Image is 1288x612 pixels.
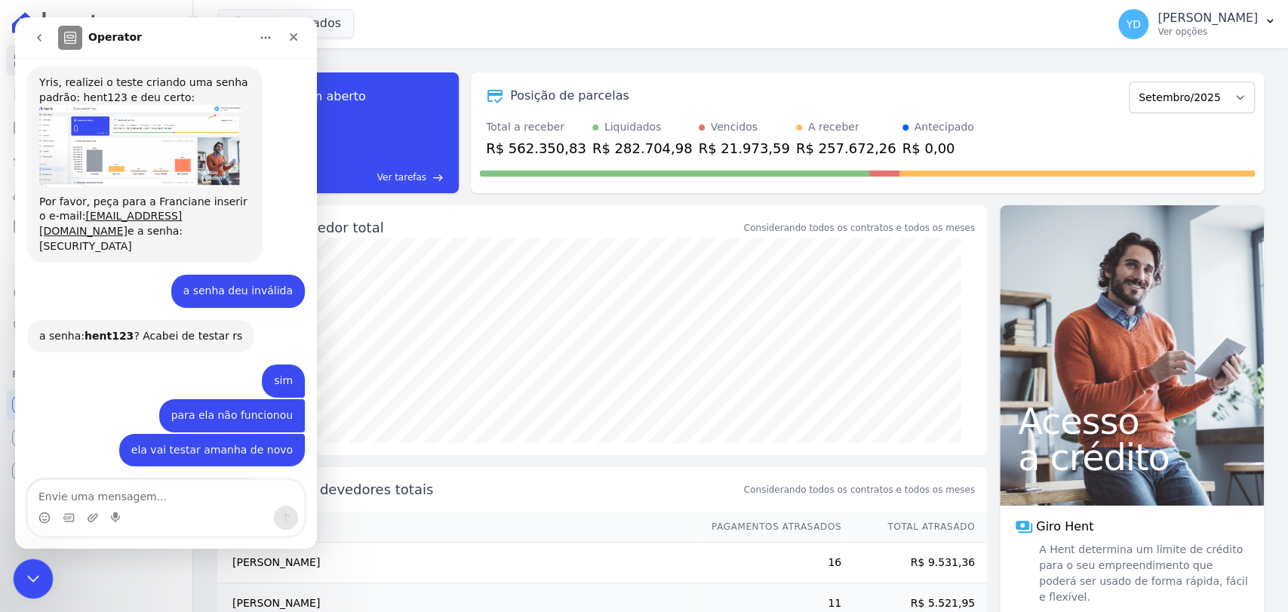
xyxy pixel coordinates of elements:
[12,303,239,336] div: a senha:hent123? Acabei de testar rs
[902,138,974,158] div: R$ 0,00
[12,347,290,382] div: YRIS diz…
[12,382,290,417] div: YRIS diz…
[842,512,987,543] th: Total Atrasado
[24,312,227,327] div: a senha: ? Acabei de testar rs
[251,217,741,238] div: Saldo devedor total
[808,119,859,135] div: A receber
[217,543,697,583] td: [PERSON_NAME]
[144,382,290,415] div: para ela não funcionou
[156,391,278,406] div: para ela não funcionou
[796,138,896,158] div: R$ 257.672,26
[217,9,354,38] button: 4 selecionados
[486,119,586,135] div: Total a receber
[251,479,741,500] span: Principais devedores totais
[711,119,758,135] div: Vencidos
[1018,439,1246,475] span: a crédito
[6,244,186,275] a: Transferências
[24,58,235,88] div: Yris, realizei o teste criando uma senha padrão: hent123 e deu certo:
[116,426,278,441] div: ela vai testar amanha de novo
[377,171,426,184] span: Ver tarefas
[72,494,84,506] button: Carregar anexo
[6,389,186,420] a: Recebíveis
[1106,3,1288,45] button: YD [PERSON_NAME] Ver opções
[69,312,118,324] b: hent123
[247,347,290,380] div: sim
[15,17,317,549] iframe: Intercom live chat
[604,119,662,135] div: Liquidados
[12,365,180,383] div: Plataformas
[24,177,235,236] div: Por favor, peça para a Franciane inserir o e-mail: e a senha: [SECURITY_DATA]
[96,494,108,506] button: Start recording
[12,303,290,348] div: Adriane diz…
[168,266,278,281] div: a senha deu inválida
[14,559,54,599] iframe: Intercom live chat
[6,278,186,308] a: Crédito
[1157,11,1258,26] p: [PERSON_NAME]
[13,463,289,488] textarea: Envie uma mensagem...
[697,543,842,583] td: 16
[23,494,35,506] button: Seletor de emoji
[6,211,186,241] a: Minha Carteira
[1018,403,1246,439] span: Acesso
[12,417,290,462] div: YRIS diz…
[1036,542,1249,605] span: A Hent determina um limite de crédito para o seu empreendimento que poderá ser usado de forma ráp...
[744,221,975,235] div: Considerando todos os contratos e todos os meses
[1157,26,1258,38] p: Ver opções
[273,171,444,184] a: Ver tarefas east
[842,543,987,583] td: R$ 9.531,36
[24,192,167,220] a: [EMAIL_ADDRESS][DOMAIN_NAME]
[510,87,629,105] div: Posição de parcelas
[6,423,186,453] a: Conta Hent
[104,417,290,450] div: ela vai testar amanha de novo
[6,178,186,208] a: Clientes
[744,483,975,497] span: Considerando todos os contratos e todos os meses
[432,172,444,183] span: east
[486,138,586,158] div: R$ 562.350,83
[1126,19,1140,29] span: YD
[259,356,278,371] div: sim
[48,494,60,506] button: Seletor de Gif
[6,311,186,341] a: Negativação
[915,119,974,135] div: Antecipado
[592,138,693,158] div: R$ 282.704,98
[217,512,697,543] th: Nome
[6,145,186,175] a: Lotes
[6,45,186,75] a: Visão Geral
[156,257,290,291] div: a senha deu inválida
[6,78,186,109] a: Contratos
[259,488,283,512] button: Enviar mensagem…
[699,138,790,158] div: R$ 21.973,59
[12,257,290,303] div: YRIS diz…
[1036,518,1093,536] span: Giro Hent
[6,112,186,142] a: Parcelas
[697,512,842,543] th: Pagamentos Atrasados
